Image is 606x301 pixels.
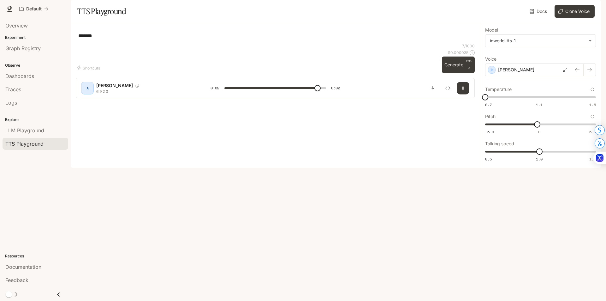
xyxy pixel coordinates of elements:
[485,114,496,119] p: Pitch
[485,28,498,32] p: Model
[485,102,492,107] span: 0.7
[82,83,92,93] div: A
[589,129,596,135] span: 5.0
[96,89,195,94] p: 6 9 2 0
[589,113,596,120] button: Reset to default
[589,86,596,93] button: Reset to default
[331,85,340,91] span: 0:02
[536,102,543,107] span: 1.1
[462,43,475,49] p: 7 / 1000
[528,5,550,18] a: Docs
[485,141,514,146] p: Talking speed
[538,129,540,135] span: 0
[485,35,596,47] div: inworld-tts-1
[589,102,596,107] span: 1.5
[589,156,596,162] span: 1.5
[442,82,454,94] button: Inspect
[96,82,133,89] p: [PERSON_NAME]
[485,156,492,162] span: 0.5
[211,85,219,91] span: 0:02
[77,5,126,18] h1: TTS Playground
[16,3,51,15] button: All workspaces
[555,5,595,18] button: Clone Voice
[466,59,472,67] p: CTRL +
[426,82,439,94] button: Download audio
[442,57,475,73] button: GenerateCTRL +⏎
[76,63,103,73] button: Shortcuts
[498,67,534,73] p: [PERSON_NAME]
[448,50,468,55] p: $ 0.000035
[485,57,496,61] p: Voice
[536,156,543,162] span: 1.0
[133,84,142,87] button: Copy Voice ID
[485,129,494,135] span: -5.0
[485,87,512,92] p: Temperature
[466,59,472,70] p: ⏎
[26,6,42,12] p: Default
[490,38,585,44] div: inworld-tts-1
